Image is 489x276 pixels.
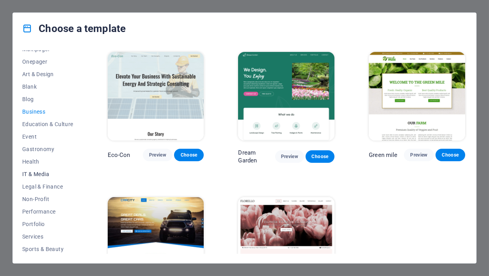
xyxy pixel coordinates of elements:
[22,218,73,230] button: Portfolio
[306,150,334,163] button: Choose
[22,208,73,215] span: Performance
[436,149,465,161] button: Choose
[22,130,73,143] button: Event
[281,153,298,160] span: Preview
[22,143,73,155] button: Gastronomy
[22,93,73,105] button: Blog
[22,246,73,252] span: Sports & Beauty
[22,243,73,255] button: Sports & Beauty
[404,149,434,161] button: Preview
[149,152,166,158] span: Preview
[312,153,328,160] span: Choose
[22,180,73,193] button: Legal & Finance
[442,152,459,158] span: Choose
[238,52,334,141] img: Dream Garden
[108,52,204,141] img: Eco-Con
[22,68,73,80] button: Art & Design
[22,118,73,130] button: Education & Culture
[22,193,73,205] button: Non-Profit
[22,205,73,218] button: Performance
[22,22,126,35] h4: Choose a template
[22,71,73,77] span: Art & Design
[275,150,304,163] button: Preview
[22,171,73,177] span: IT & Media
[22,155,73,168] button: Health
[22,221,73,227] span: Portfolio
[238,149,275,164] p: Dream Garden
[22,80,73,93] button: Blank
[174,149,204,161] button: Choose
[369,52,465,141] img: Green mile
[22,55,73,68] button: Onepager
[22,59,73,65] span: Onepager
[180,152,197,158] span: Choose
[22,233,73,240] span: Services
[22,134,73,140] span: Event
[22,96,73,102] span: Blog
[22,109,73,115] span: Business
[22,196,73,202] span: Non-Profit
[22,158,73,165] span: Health
[22,121,73,127] span: Education & Culture
[22,168,73,180] button: IT & Media
[22,84,73,90] span: Blank
[369,151,397,159] p: Green mile
[143,149,172,161] button: Preview
[410,152,427,158] span: Preview
[22,146,73,152] span: Gastronomy
[22,105,73,118] button: Business
[108,151,130,159] p: Eco-Con
[22,183,73,190] span: Legal & Finance
[22,230,73,243] button: Services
